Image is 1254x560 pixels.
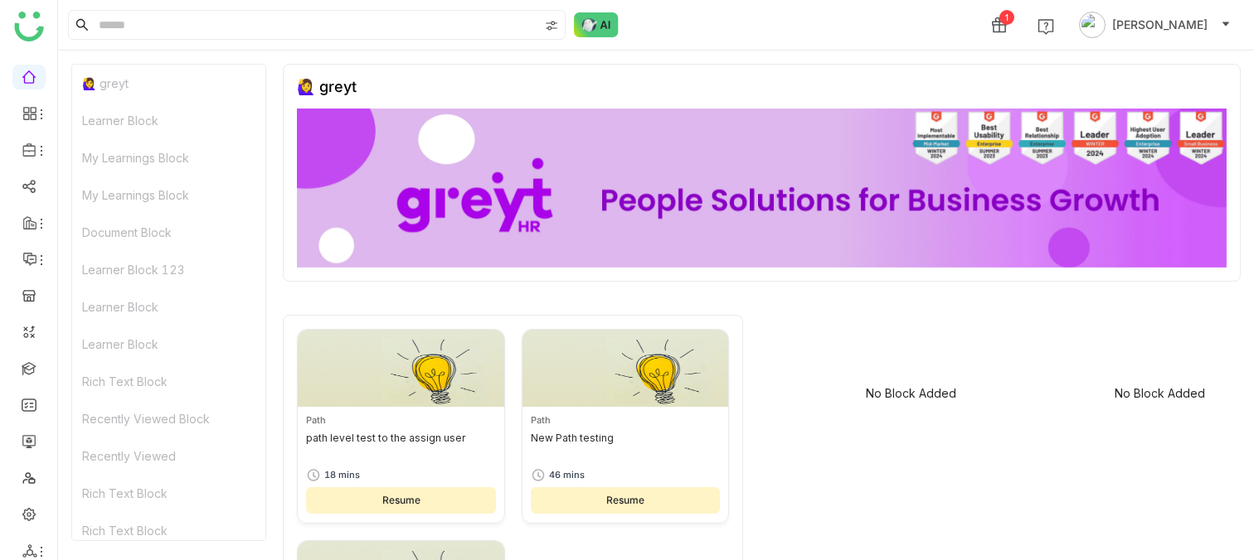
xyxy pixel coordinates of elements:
span: Resume [606,493,644,509]
div: Path [306,413,495,427]
div: Learner Block [72,288,265,326]
div: 🙋‍♀️ greyt [297,78,357,95]
img: search-type.svg [545,19,558,32]
div: Learner Block 123 [72,251,265,288]
div: Rich Text Block [72,512,265,549]
div: Rich Text Block [72,363,265,400]
button: Resume [306,487,495,514]
span: Resume [382,493,420,509]
button: Resume [531,487,720,514]
div: My Learnings Block [72,176,265,214]
div: Path [531,413,720,427]
div: 1 [999,10,1014,25]
div: 18 mins [324,468,360,482]
div: My Learnings Block [72,139,265,176]
div: Recently Viewed [72,437,265,475]
div: Rich Text Block [72,475,265,512]
div: path level test to the assign user [306,432,495,458]
img: timer.svg [531,467,546,482]
div: Learner Block [72,102,265,139]
img: Thumbnail [522,330,728,407]
span: [PERSON_NAME] [1112,16,1208,34]
button: [PERSON_NAME] [1076,12,1234,38]
div: No Block Added [866,386,956,400]
div: No Block Added [1115,386,1205,400]
div: Document Block [72,214,265,251]
img: Thumbnail [298,330,503,407]
div: Learner Block [72,326,265,363]
div: 46 mins [549,468,585,482]
img: 68ca8a786afc163911e2cfd3 [297,109,1227,268]
img: avatar [1079,12,1106,38]
img: help.svg [1038,18,1054,35]
img: logo [14,12,44,41]
div: 🙋‍♀️ greyt [72,65,265,102]
img: timer.svg [306,467,321,482]
img: ask-buddy-normal.svg [574,12,619,37]
div: Recently Viewed Block [72,400,265,437]
div: New Path testing [531,432,720,458]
